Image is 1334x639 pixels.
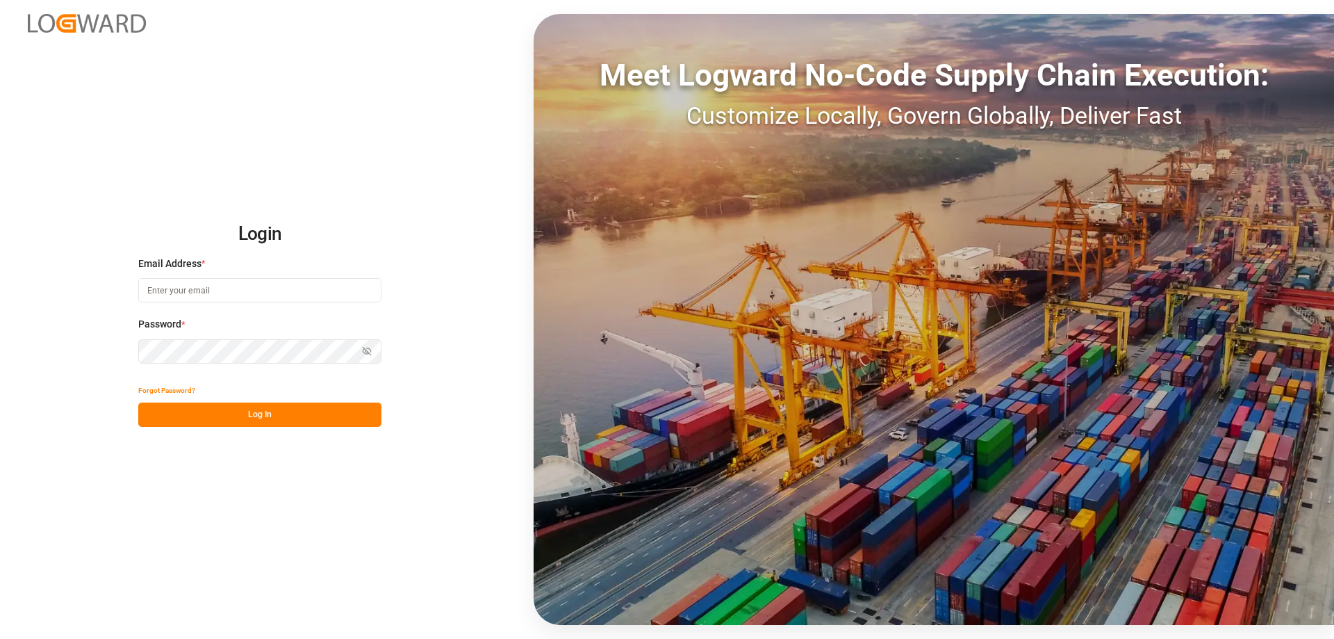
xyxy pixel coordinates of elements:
[138,212,381,257] h2: Login
[28,14,146,33] img: Logward_new_orange.png
[138,257,201,271] span: Email Address
[138,378,195,403] button: Forgot Password?
[534,52,1334,98] div: Meet Logward No-Code Supply Chain Execution:
[138,317,181,332] span: Password
[138,403,381,427] button: Log In
[138,278,381,302] input: Enter your email
[534,98,1334,134] div: Customize Locally, Govern Globally, Deliver Fast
